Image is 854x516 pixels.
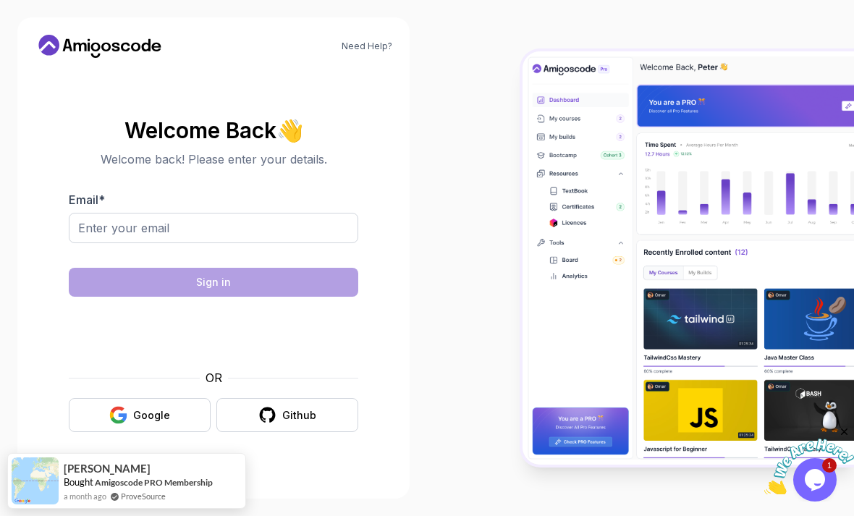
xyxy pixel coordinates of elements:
h2: Welcome Back [69,119,358,142]
p: OR [206,369,222,386]
div: Google [133,408,170,423]
span: 👋 [275,117,305,143]
span: [PERSON_NAME] [64,462,151,475]
span: a month ago [64,490,106,502]
a: Home link [35,35,165,58]
img: provesource social proof notification image [12,457,59,504]
button: Github [216,398,358,432]
div: Github [282,408,316,423]
a: Amigoscode PRO Membership [95,477,213,488]
button: Sign in [69,268,358,297]
iframe: Widget mit Kontrollkästchen für die hCaptcha-Sicherheitsabfrage [104,305,323,360]
a: Need Help? [342,41,392,52]
p: Welcome back! Please enter your details. [69,151,358,168]
img: Amigoscode Dashboard [523,51,854,464]
a: ProveSource [121,490,166,502]
div: Sign in [196,275,231,289]
label: Email * [69,193,105,207]
iframe: chat widget [764,426,854,494]
span: Bought [64,476,93,488]
input: Enter your email [69,213,358,243]
button: Google [69,398,211,432]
